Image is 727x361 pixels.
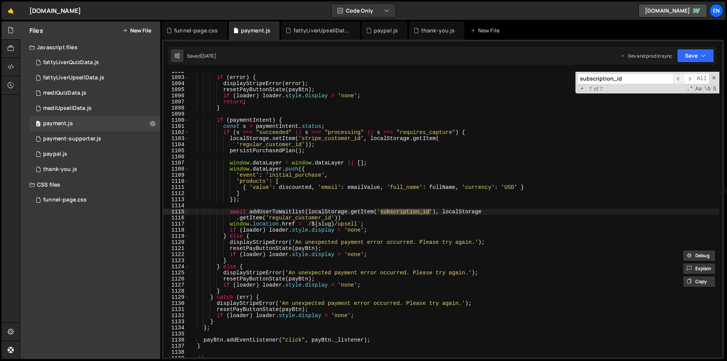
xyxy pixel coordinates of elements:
div: 16956/46565.js [29,70,160,85]
button: New File [123,27,151,34]
span: 0 [36,121,40,127]
a: En [709,4,723,18]
span: ​ [684,73,695,84]
div: 1121 [163,245,189,251]
div: 1094 [163,81,189,87]
div: mediUpsellData.js [43,105,92,112]
span: Alt-Enter [694,73,709,84]
div: 16956/46700.js [29,85,160,101]
div: payment-supporter.js [43,135,101,142]
div: 1097 [163,99,189,105]
div: 1124 [163,264,189,270]
div: 16956/46701.js [29,101,160,116]
div: 1127 [163,282,189,288]
div: 1136 [163,337,189,343]
div: 16956/46552.js [29,131,160,147]
div: 1099 [163,111,189,117]
button: Save [677,49,714,63]
div: 1115 [163,209,189,215]
div: fattyLiverUpsellData.js [294,27,351,34]
div: funnel-page.css [174,27,218,34]
a: 🤙 [2,2,20,20]
div: thank-you.js [421,27,455,34]
div: 16956/46524.js [29,162,160,177]
div: 1112 [163,190,189,197]
div: thank-you.js [43,166,77,173]
div: 16956/46551.js [29,116,160,131]
div: 1125 [163,270,189,276]
div: 16956/46550.js [29,147,160,162]
div: 1102 [163,129,189,135]
div: 1110 [163,178,189,184]
div: 1109 [163,172,189,178]
button: Explain [683,263,716,274]
div: Dev and prod in sync [620,53,672,59]
span: CaseSensitive Search [695,85,703,93]
span: Toggle Replace mode [578,85,586,92]
div: 1098 [163,105,189,111]
div: 1137 [163,343,189,349]
div: 1123 [163,258,189,264]
div: CSS files [20,177,160,192]
div: Javascript files [20,40,160,55]
div: 1131 [163,306,189,313]
div: 1103 [163,135,189,142]
div: New File [470,27,502,34]
h2: Files [29,26,43,35]
div: funnel-page.css [43,197,87,203]
div: 1095 [163,87,189,93]
div: 1119 [163,233,189,239]
div: [DOMAIN_NAME] [29,6,81,15]
div: 1116 [163,215,189,221]
div: 1111 [163,184,189,190]
div: 1096 [163,93,189,99]
div: paypal.js [43,151,67,158]
span: Whole Word Search [703,85,711,93]
div: paypal.js [374,27,398,34]
div: fattyLiverUpsellData.js [43,74,104,81]
div: 1130 [163,300,189,306]
div: 1101 [163,123,189,129]
div: Saved [187,53,216,59]
div: 1100 [163,117,189,123]
div: 1114 [163,203,189,209]
div: 1113 [163,197,189,203]
div: 1117 [163,221,189,227]
div: 1105 [163,148,189,154]
div: 1132 [163,313,189,319]
span: ​ [673,73,684,84]
div: 1122 [163,251,189,258]
div: 1126 [163,276,189,282]
div: 1118 [163,227,189,233]
div: 16956/46566.js [29,55,160,70]
div: fattyLiverQuizData.js [43,59,99,66]
span: RegExp Search [686,85,694,93]
div: 1138 [163,349,189,355]
div: 1120 [163,239,189,245]
div: 1133 [163,319,189,325]
div: 1093 [163,74,189,81]
div: 1135 [163,331,189,337]
div: 16956/47008.css [29,192,160,208]
div: mediQuizData.js [43,90,86,97]
div: 1106 [163,154,189,160]
div: 1128 [163,288,189,294]
div: [DATE] [201,53,216,59]
input: Search for [577,73,673,84]
div: 1104 [163,142,189,148]
div: 1134 [163,325,189,331]
button: Debug [683,250,716,261]
span: Search In Selection [712,85,717,93]
span: 7 of 7 [586,86,606,92]
div: 1108 [163,166,189,172]
div: payment.js [241,27,271,34]
div: 1129 [163,294,189,300]
a: [DOMAIN_NAME] [638,4,707,18]
div: 1107 [163,160,189,166]
button: Code Only [331,4,396,18]
div: payment.js [43,120,73,127]
button: Copy [683,276,716,287]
